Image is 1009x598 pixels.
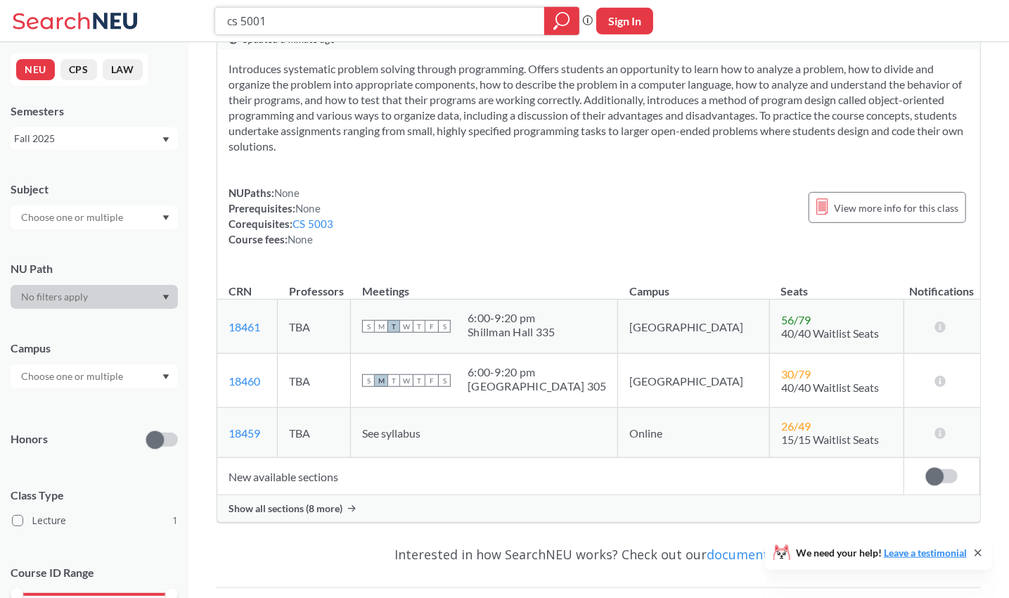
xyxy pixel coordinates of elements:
[781,367,811,381] span: 30 / 79
[362,426,420,440] span: See syllabus
[618,354,770,408] td: [GEOGRAPHIC_DATA]
[229,61,969,154] section: Introduces systematic problem solving through programming. Offers students an opportunity to lear...
[60,59,97,80] button: CPS
[229,320,260,333] a: 18461
[618,408,770,458] td: Online
[162,295,169,300] svg: Dropdown arrow
[596,8,653,34] button: Sign In
[11,205,178,229] div: Dropdown arrow
[387,374,400,387] span: T
[274,186,300,199] span: None
[468,325,555,339] div: Shillman Hall 335
[11,565,178,581] p: Course ID Range
[375,320,387,333] span: M
[217,495,980,522] div: Show all sections (8 more)
[295,202,321,215] span: None
[217,534,981,575] div: Interested in how SearchNEU works? Check out our
[11,341,178,356] div: Campus
[11,488,178,503] span: Class Type
[229,426,260,440] a: 18459
[278,354,351,408] td: TBA
[11,364,178,388] div: Dropdown arrow
[468,365,606,379] div: 6:00 - 9:20 pm
[172,513,178,528] span: 1
[618,269,770,300] th: Campus
[375,374,387,387] span: M
[226,9,534,33] input: Class, professor, course number, "phrase"
[438,320,451,333] span: S
[553,11,570,31] svg: magnifying glass
[387,320,400,333] span: T
[425,374,438,387] span: F
[293,217,334,230] a: CS 5003
[781,326,879,340] span: 40/40 Waitlist Seats
[468,311,555,325] div: 6:00 - 9:20 pm
[162,374,169,380] svg: Dropdown arrow
[904,269,979,300] th: Notifications
[884,547,967,559] a: Leave a testimonial
[278,408,351,458] td: TBA
[288,233,313,246] span: None
[14,368,132,385] input: Choose one or multiple
[413,320,425,333] span: T
[781,433,879,446] span: 15/15 Waitlist Seats
[796,548,967,558] span: We need your help!
[16,59,55,80] button: NEU
[14,131,161,146] div: Fall 2025
[362,374,375,387] span: S
[781,419,811,433] span: 26 / 49
[278,300,351,354] td: TBA
[229,185,334,247] div: NUPaths: Prerequisites: Corequisites: Course fees:
[103,59,143,80] button: LAW
[162,215,169,221] svg: Dropdown arrow
[707,546,803,563] a: documentation!
[781,313,811,326] span: 56 / 79
[351,269,618,300] th: Meetings
[362,320,375,333] span: S
[438,374,451,387] span: S
[770,269,904,300] th: Seats
[834,199,958,217] span: View more info for this class
[400,374,413,387] span: W
[229,502,342,515] span: Show all sections (8 more)
[11,127,178,150] div: Fall 2025Dropdown arrow
[425,320,438,333] span: F
[781,381,879,394] span: 40/40 Waitlist Seats
[11,285,178,309] div: Dropdown arrow
[11,261,178,276] div: NU Path
[11,103,178,119] div: Semesters
[162,137,169,143] svg: Dropdown arrow
[400,320,413,333] span: W
[11,182,178,197] div: Subject
[229,374,260,388] a: 18460
[12,511,178,530] label: Lecture
[14,209,132,226] input: Choose one or multiple
[544,7,579,35] div: magnifying glass
[11,431,48,447] p: Honors
[468,379,606,393] div: [GEOGRAPHIC_DATA] 305
[413,374,425,387] span: T
[278,269,351,300] th: Professors
[217,458,904,495] td: New available sections
[229,284,252,299] div: CRN
[618,300,770,354] td: [GEOGRAPHIC_DATA]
